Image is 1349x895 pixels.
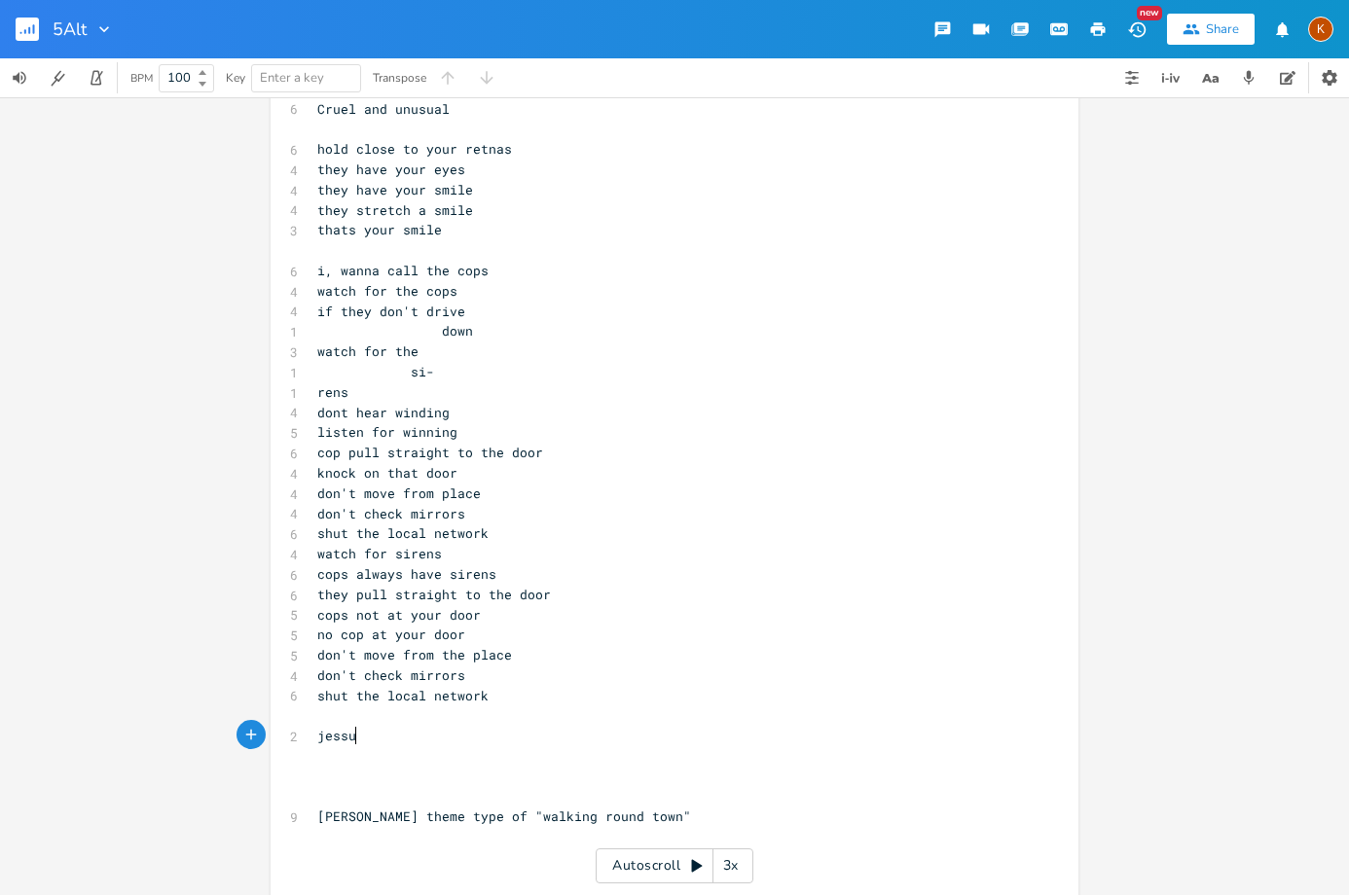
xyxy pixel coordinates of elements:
span: jessu [317,727,356,744]
button: New [1117,12,1156,47]
span: don't move from the place [317,646,512,663]
div: BPM [130,73,153,84]
span: si- [317,363,434,380]
span: cop pull straight to the door [317,444,543,461]
div: Share [1206,20,1239,38]
span: don't move from place [317,484,481,502]
div: Autoscroll [596,848,753,883]
span: down [317,322,473,340]
span: they have your eyes [317,161,465,178]
span: don't check mirrors [317,666,465,684]
span: watch for sirens [317,545,442,562]
button: Share [1167,14,1255,45]
span: if they don't drive [317,303,465,320]
span: Enter a key [260,69,324,87]
span: cops always have sirens [317,565,496,583]
span: they stretch a smile [317,201,473,219]
span: Cruel and unusual [317,100,450,118]
span: hold close to your retnas [317,140,512,158]
span: they have your smile [317,181,473,198]
div: Transpose [373,72,426,84]
span: watch for the cops [317,282,457,300]
span: they pull straight to the door [317,586,551,603]
span: watch for the [317,342,419,360]
span: shut the local network [317,687,489,704]
span: don't check mirrors [317,505,465,522]
div: Kat [1308,17,1333,42]
span: shut the local network [317,524,489,542]
span: i, wanna call the cops [317,262,489,279]
span: listen for winning [317,423,457,441]
div: 3x [713,848,748,883]
span: dont hear winding [317,404,450,421]
span: no cop at your door [317,626,465,643]
span: cops not at your door [317,606,481,624]
span: 5Alt [53,20,87,38]
button: K [1308,7,1333,52]
div: Key [226,72,245,84]
span: knock on that door [317,464,457,482]
div: New [1137,6,1162,20]
span: [PERSON_NAME] theme type of "walking round town" [317,807,691,825]
span: rens [317,383,348,401]
span: thats your smile [317,221,442,238]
